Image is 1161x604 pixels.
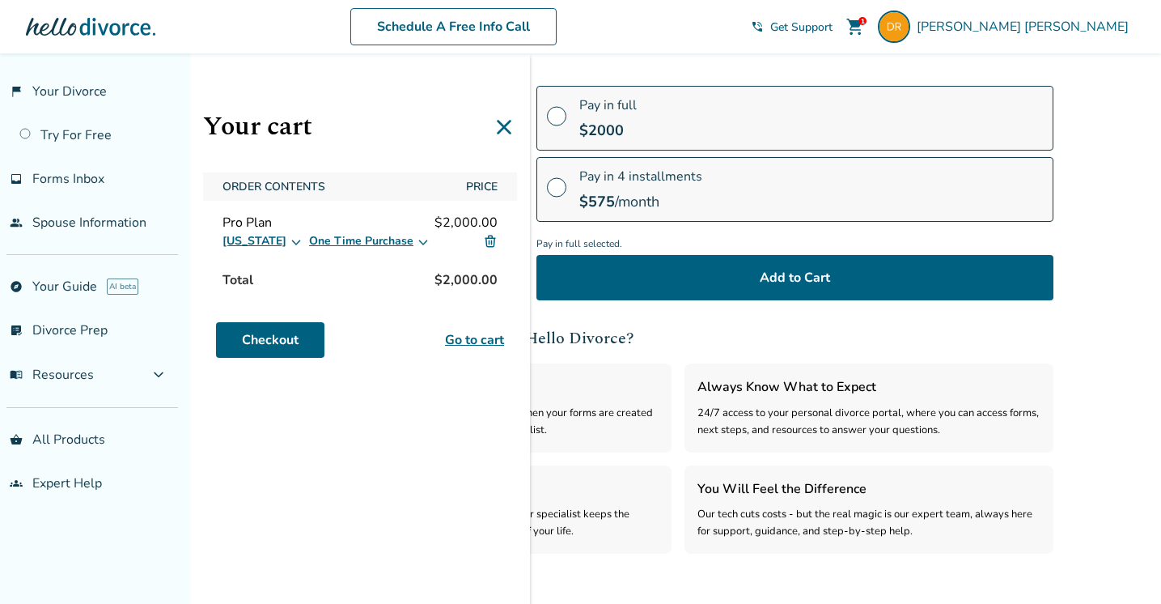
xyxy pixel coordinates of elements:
img: dorothy.radke@gmail.com [878,11,910,43]
span: Resources [10,366,94,384]
div: Our tech cuts costs - but the real magic is our expert team, always here for support, guidance, a... [697,506,1040,541]
h2: Still have questions? [303,580,1053,604]
span: flag_2 [10,85,23,98]
button: Add to Cart [536,255,1053,300]
div: /month [579,192,702,211]
button: One Time Purchase [309,232,430,251]
button: [US_STATE] [222,232,303,251]
span: people [10,216,23,229]
h3: Always Know What to Expect [697,376,1040,398]
span: $ 2000 [579,121,624,140]
span: $ 575 [579,192,615,211]
span: $2,000.00 [434,214,498,232]
h2: What are the benefits of using Hello Divorce? [303,326,1053,351]
span: menu_book [10,368,23,381]
h1: Your cart [203,107,517,147]
span: Price [460,172,504,201]
a: Checkout [216,322,324,358]
div: 1 [858,17,867,25]
span: list_alt_check [10,324,23,337]
span: explore [10,280,23,293]
img: Delete [483,234,498,249]
div: 24/7 access to your personal divorce portal, where you can access forms, next steps, and resource... [697,405,1040,440]
a: Go to cart [445,330,504,350]
span: Pay in full selected. [536,233,1053,255]
span: shopping_cart [845,17,865,36]
span: shopping_basket [10,433,23,446]
span: Get Support [770,19,833,35]
span: Total [216,264,260,296]
span: groups [10,477,23,490]
span: Pay in full [579,96,637,114]
iframe: Chat Widget [1080,526,1161,604]
span: AI beta [107,279,138,295]
span: inbox [10,172,23,185]
a: phone_in_talkGet Support [751,19,833,35]
span: Pay in 4 installments [579,168,702,185]
a: Schedule A Free Info Call [350,8,557,45]
h3: You Will Feel the Difference [697,479,1040,500]
span: [PERSON_NAME] [PERSON_NAME] [917,18,1135,36]
span: expand_more [149,365,168,385]
span: $2,000.00 [428,264,504,296]
span: Pro Plan [222,214,272,232]
span: Forms Inbox [32,170,104,188]
span: phone_in_talk [751,20,764,33]
span: Order Contents [216,172,453,201]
